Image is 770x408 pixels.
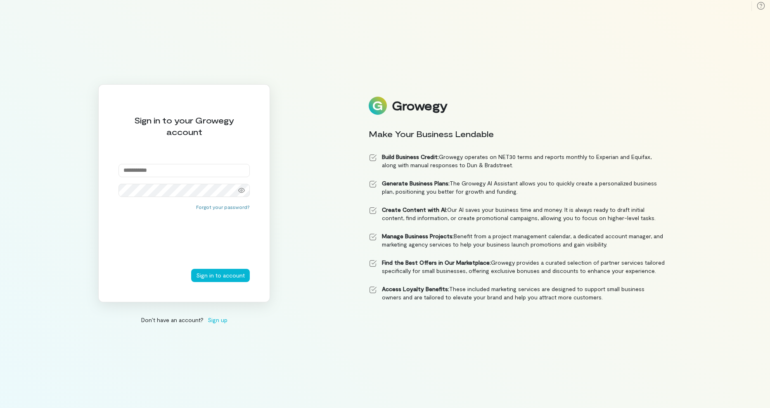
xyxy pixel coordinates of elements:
[382,232,454,240] strong: Manage Business Projects:
[382,206,447,213] strong: Create Content with AI:
[369,128,665,140] div: Make Your Business Lendable
[382,285,449,292] strong: Access Loyalty Benefits:
[369,206,665,222] li: Our AI saves your business time and money. It is always ready to draft initial content, find info...
[369,97,387,115] img: Logo
[392,99,447,113] div: Growegy
[382,153,439,160] strong: Build Business Credit:
[382,180,450,187] strong: Generate Business Plans:
[369,259,665,275] li: Growegy provides a curated selection of partner services tailored specifically for small business...
[208,315,227,324] span: Sign up
[118,114,250,138] div: Sign in to your Growegy account
[98,315,270,324] div: Don’t have an account?
[369,153,665,169] li: Growegy operates on NET30 terms and reports monthly to Experian and Equifax, along with manual re...
[196,204,250,210] button: Forgot your password?
[369,179,665,196] li: The Growegy AI Assistant allows you to quickly create a personalized business plan, positioning y...
[369,285,665,301] li: These included marketing services are designed to support small business owners and are tailored ...
[191,269,250,282] button: Sign in to account
[369,232,665,249] li: Benefit from a project management calendar, a dedicated account manager, and marketing agency ser...
[382,259,491,266] strong: Find the Best Offers in Our Marketplace:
